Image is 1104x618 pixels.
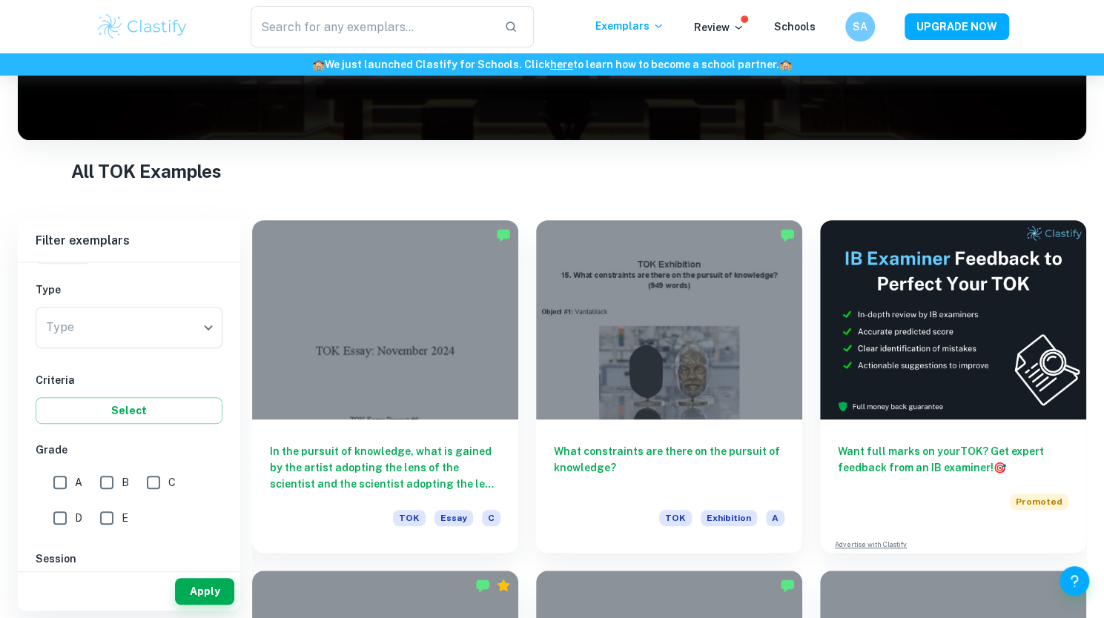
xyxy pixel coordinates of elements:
[774,21,816,33] a: Schools
[122,474,129,491] span: B
[820,220,1086,553] a: Want full marks on yourTOK? Get expert feedback from an IB examiner!PromotedAdvertise with Clastify
[496,578,511,593] div: Premium
[36,442,222,458] h6: Grade
[36,372,222,388] h6: Criteria
[434,510,473,526] span: Essay
[393,510,426,526] span: TOK
[595,18,664,34] p: Exemplars
[18,220,240,262] h6: Filter exemplars
[550,59,573,70] a: here
[994,462,1006,474] span: 🎯
[168,474,176,491] span: C
[659,510,692,526] span: TOK
[694,19,744,36] p: Review
[312,59,325,70] span: 🏫
[780,227,795,242] img: Marked
[766,510,784,526] span: A
[536,220,802,553] a: What constraints are there on the pursuit of knowledge?TOKExhibitionA
[3,56,1101,73] h6: We just launched Clastify for Schools. Click to learn how to become a school partner.
[701,510,757,526] span: Exhibition
[122,510,128,526] span: E
[270,443,500,492] h6: In the pursuit of knowledge, what is gained by the artist adopting the lens of the scientist and ...
[36,397,222,424] button: Select
[496,227,511,242] img: Marked
[475,578,490,593] img: Marked
[252,220,518,553] a: In the pursuit of knowledge, what is gained by the artist adopting the lens of the scientist and ...
[96,12,190,41] img: Clastify logo
[482,510,500,526] span: C
[36,282,222,298] h6: Type
[780,578,795,593] img: Marked
[75,510,82,526] span: D
[75,474,82,491] span: A
[838,443,1068,476] h6: Want full marks on your TOK ? Get expert feedback from an IB examiner!
[1060,566,1089,596] button: Help and Feedback
[251,6,493,47] input: Search for any exemplars...
[835,539,907,550] a: Advertise with Clastify
[820,220,1086,419] img: Thumbnail
[36,551,222,567] h6: Session
[175,578,234,605] button: Apply
[554,443,784,492] h6: What constraints are there on the pursuit of knowledge?
[779,59,792,70] span: 🏫
[905,13,1009,40] button: UPGRADE NOW
[1010,494,1068,510] span: Promoted
[71,158,1033,185] h1: All TOK Examples
[851,19,868,35] h6: SA
[845,12,875,41] button: SA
